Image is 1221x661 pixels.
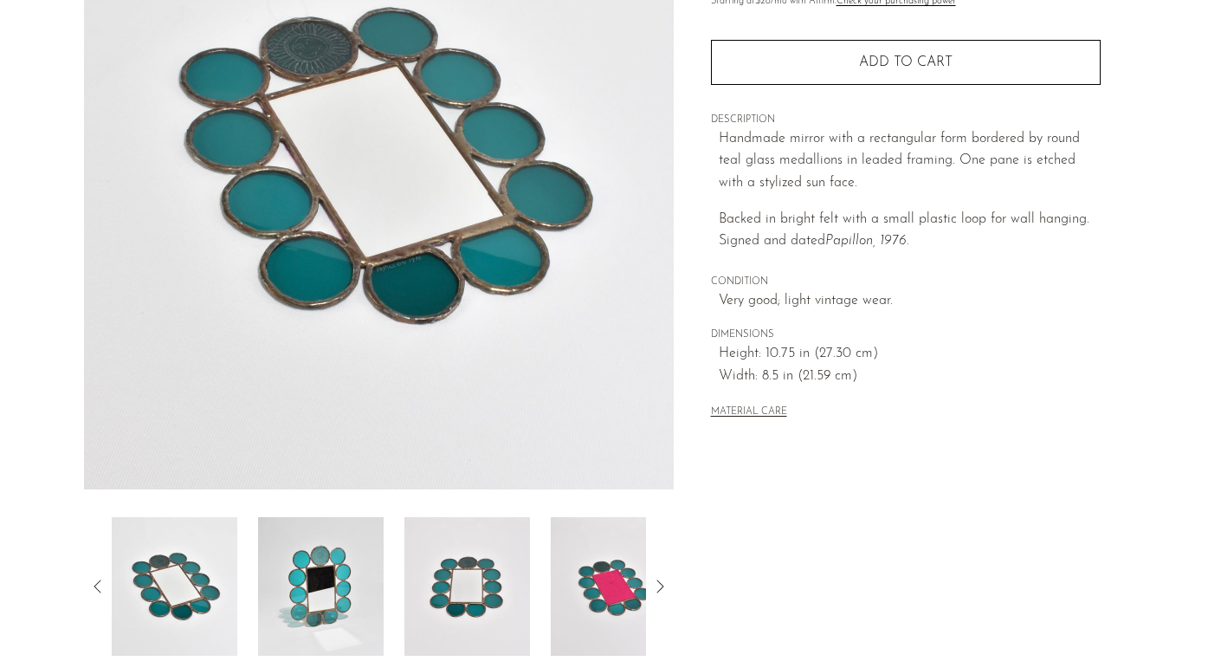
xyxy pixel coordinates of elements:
[711,406,787,419] button: MATERIAL CARE
[859,55,953,69] span: Add to cart
[719,343,1101,366] span: Height: 10.75 in (27.30 cm)
[711,275,1101,290] span: CONDITION
[404,517,530,656] img: Teal Glass Wall Mirror
[719,209,1101,253] p: Backed in bright felt with a small plastic loop for wall hanging. Signed and dated
[711,40,1101,85] button: Add to cart
[711,327,1101,343] span: DIMENSIONS
[719,128,1101,195] p: Handmade mirror with a rectangular form bordered by round teal glass medallions in leaded framing...
[258,517,384,656] img: Teal Glass Wall Mirror
[719,366,1101,388] span: Width: 8.5 in (21.59 cm)
[711,113,1101,128] span: DESCRIPTION
[112,517,237,656] img: Teal Glass Wall Mirror
[825,234,909,248] em: Papillon, 1976.
[719,290,1101,313] span: Very good; light vintage wear.
[551,517,676,656] img: Teal Glass Wall Mirror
